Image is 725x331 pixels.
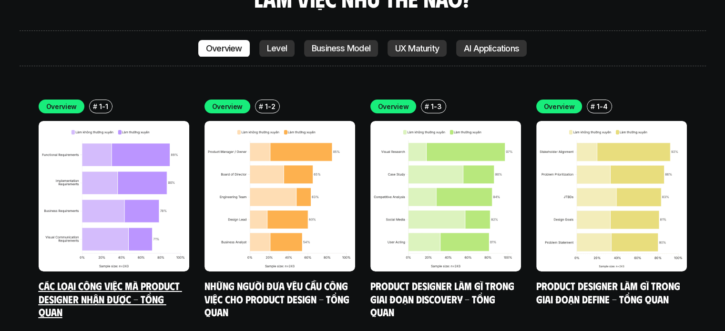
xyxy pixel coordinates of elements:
h6: # [259,103,263,110]
a: Level [259,40,295,57]
p: Overview [212,101,243,111]
a: Product Designer làm gì trong giai đoạn Discovery - Tổng quan [370,279,517,318]
a: Overview [198,40,250,57]
a: UX Maturity [388,40,447,57]
p: Overview [544,101,575,111]
p: Overview [46,101,77,111]
h6: # [425,103,429,110]
p: Overview [378,101,409,111]
h6: # [93,103,97,110]
p: 1-4 [597,101,607,111]
p: 1-3 [431,101,441,111]
p: Overview [206,44,242,53]
p: Business Model [312,44,370,53]
a: Business Model [304,40,378,57]
a: Product Designer làm gì trong giai đoạn Define - Tổng quan [536,279,683,305]
p: 1-1 [99,101,108,111]
a: AI Applications [456,40,527,57]
h6: # [591,103,595,110]
a: Những người đưa yêu cầu công việc cho Product Design - Tổng quan [204,279,352,318]
p: 1-2 [265,101,275,111]
p: AI Applications [464,44,519,53]
p: Level [267,44,287,53]
a: Các loại công việc mà Product Designer nhận được - Tổng quan [39,279,182,318]
p: UX Maturity [395,44,439,53]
